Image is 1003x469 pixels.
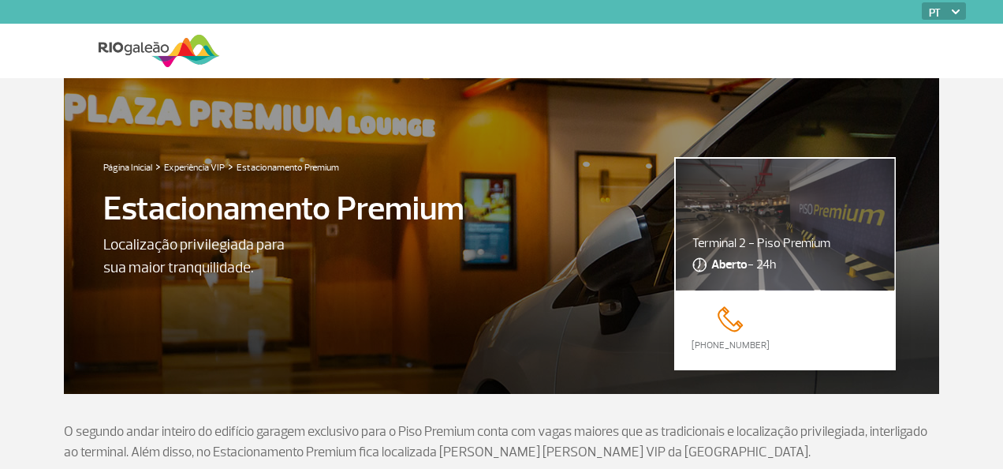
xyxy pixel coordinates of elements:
[228,157,233,175] a: >
[155,157,161,175] a: >
[711,255,776,274] span: - 24h
[676,339,785,353] a: [PHONE_NUMBER]
[164,162,225,174] a: Experiência VIP
[711,257,748,272] strong: Aberto
[692,234,878,253] p: Terminal 2 - Piso Premium
[103,162,152,174] a: Página Inicial
[103,184,464,234] p: Estacionamento Premium
[103,234,303,279] p: Localização privilegiada para sua maior tranquilidade.
[64,422,939,462] p: O segundo andar inteiro do edifício garagem exclusivo para o Piso Premium conta com vagas maiores...
[237,162,339,174] a: Estacionamento Premium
